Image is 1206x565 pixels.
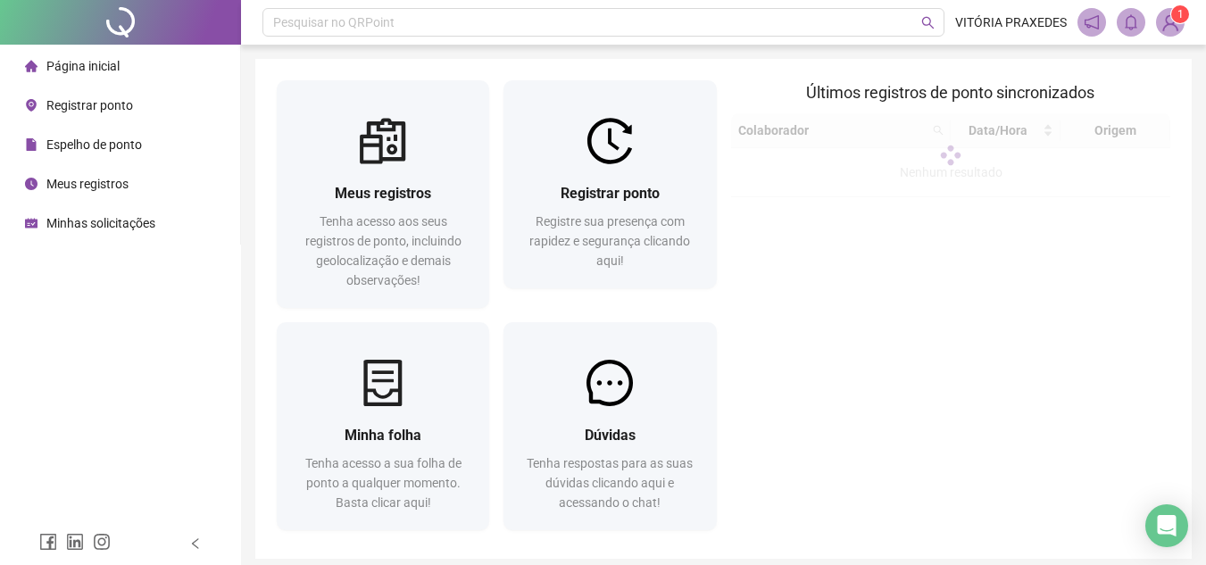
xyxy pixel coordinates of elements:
img: 91536 [1157,9,1184,36]
span: VITÓRIA PRAXEDES [955,12,1067,32]
span: environment [25,99,37,112]
span: instagram [93,533,111,551]
div: Open Intercom Messenger [1145,504,1188,547]
span: Meus registros [335,185,431,202]
span: Últimos registros de ponto sincronizados [806,83,1094,102]
span: file [25,138,37,151]
a: Minha folhaTenha acesso a sua folha de ponto a qualquer momento. Basta clicar aqui! [277,322,489,530]
span: bell [1123,14,1139,30]
span: Minhas solicitações [46,216,155,230]
span: Registre sua presença com rapidez e segurança clicando aqui! [529,214,690,268]
span: home [25,60,37,72]
span: facebook [39,533,57,551]
a: Registrar pontoRegistre sua presença com rapidez e segurança clicando aqui! [503,80,716,288]
span: Dúvidas [585,427,636,444]
span: clock-circle [25,178,37,190]
span: notification [1084,14,1100,30]
span: Meus registros [46,177,129,191]
a: DúvidasTenha respostas para as suas dúvidas clicando aqui e acessando o chat! [503,322,716,530]
span: 1 [1177,8,1184,21]
span: search [921,16,935,29]
span: Minha folha [345,427,421,444]
span: left [189,537,202,550]
span: Registrar ponto [561,185,660,202]
span: linkedin [66,533,84,551]
span: Tenha acesso a sua folha de ponto a qualquer momento. Basta clicar aqui! [305,456,462,510]
span: Registrar ponto [46,98,133,112]
span: schedule [25,217,37,229]
sup: Atualize o seu contato no menu Meus Dados [1171,5,1189,23]
span: Tenha acesso aos seus registros de ponto, incluindo geolocalização e demais observações! [305,214,462,287]
span: Tenha respostas para as suas dúvidas clicando aqui e acessando o chat! [527,456,693,510]
span: Página inicial [46,59,120,73]
a: Meus registrosTenha acesso aos seus registros de ponto, incluindo geolocalização e demais observa... [277,80,489,308]
span: Espelho de ponto [46,137,142,152]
